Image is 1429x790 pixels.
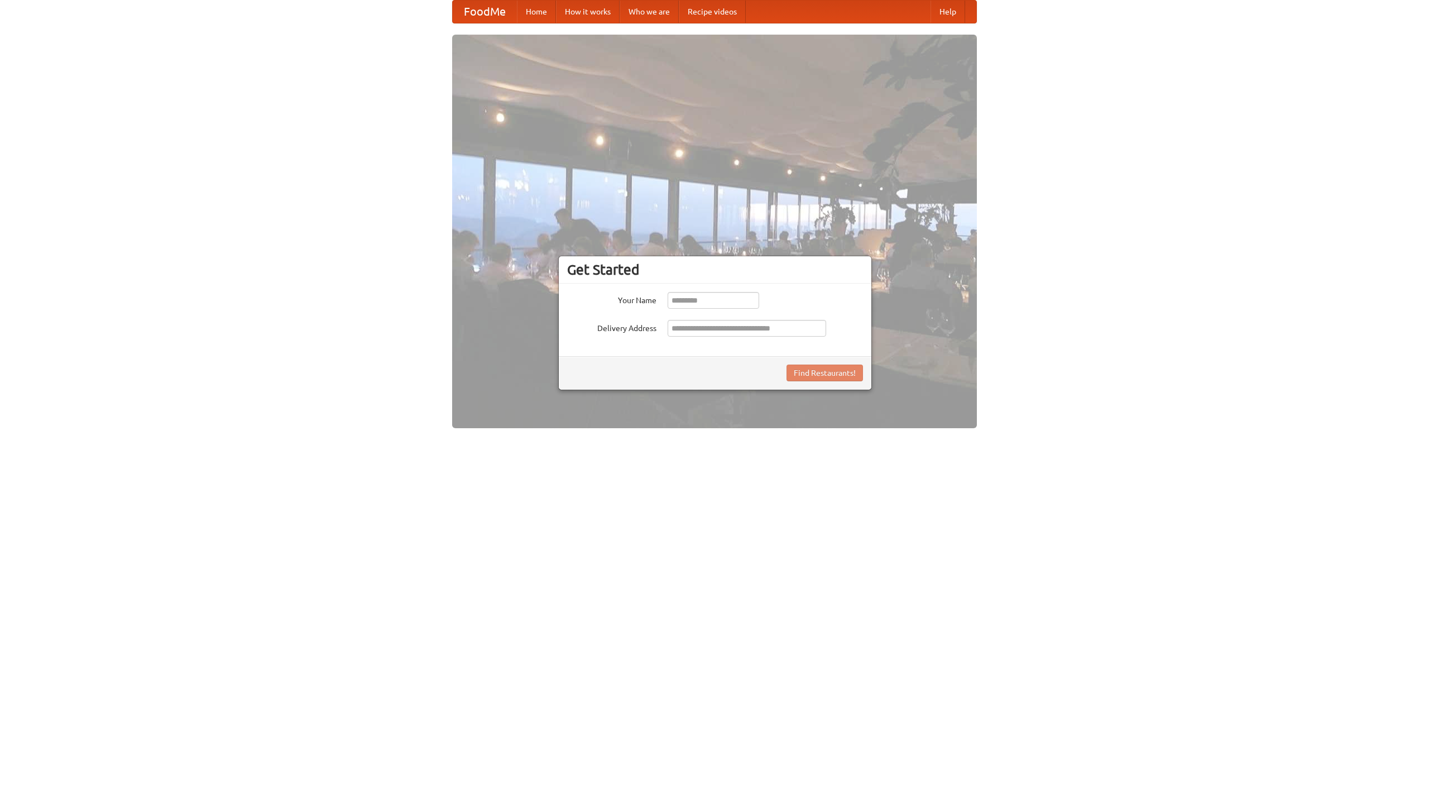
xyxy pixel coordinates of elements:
label: Delivery Address [567,320,656,334]
a: How it works [556,1,620,23]
a: Recipe videos [679,1,746,23]
a: Home [517,1,556,23]
h3: Get Started [567,261,863,278]
label: Your Name [567,292,656,306]
a: Help [931,1,965,23]
a: Who we are [620,1,679,23]
button: Find Restaurants! [787,365,863,381]
a: FoodMe [453,1,517,23]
